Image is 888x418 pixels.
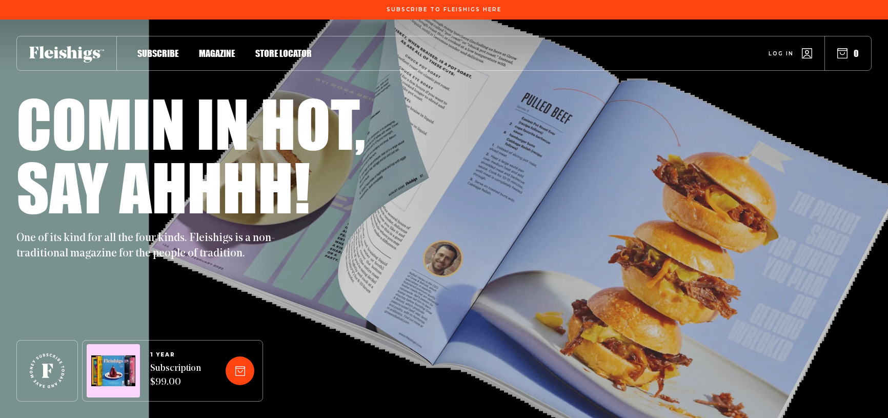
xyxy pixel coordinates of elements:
[255,46,312,60] a: Store locator
[150,362,201,390] span: Subscription $99.00
[16,231,283,262] p: One of its kind for all the four kinds. Fleishigs is a non-traditional magazine for the people of...
[837,48,859,59] button: 0
[255,48,312,59] span: Store locator
[16,155,310,218] h1: Say ahhhh!
[199,48,235,59] span: Magazine
[16,91,366,155] h1: Comin in hot,
[769,50,794,57] span: Log in
[150,352,201,390] a: 1 YEARSubscription $99.00
[91,355,135,387] img: Magazines image
[769,48,812,58] a: Log in
[199,46,235,60] a: Magazine
[387,7,501,13] span: Subscribe To Fleishigs Here
[385,7,503,12] a: Subscribe To Fleishigs Here
[150,352,201,358] span: 1 YEAR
